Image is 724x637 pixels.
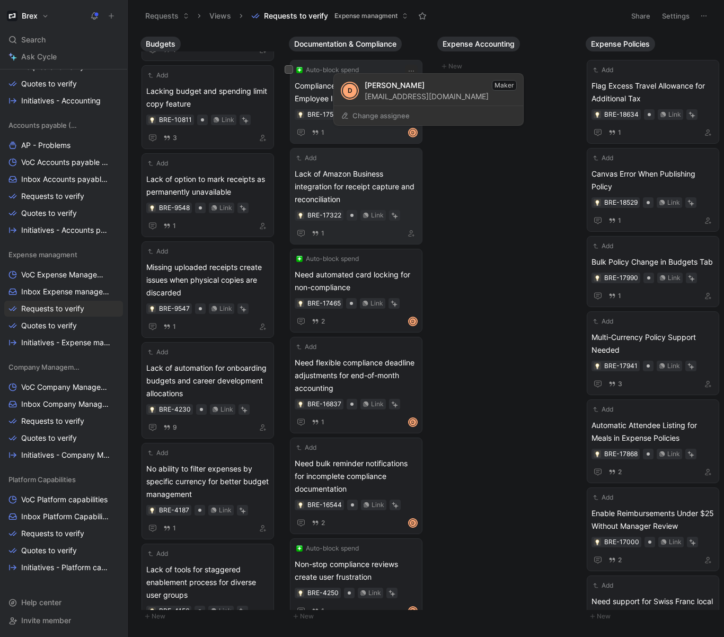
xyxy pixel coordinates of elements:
span: Inbox Accounts payable (AP) [21,174,110,185]
span: Non-stop compliance reviews create user frustration [295,558,418,583]
div: Link [667,449,680,459]
span: Ask Cycle [21,50,57,63]
div: 💡 [297,501,304,509]
div: BRE-17322 [307,210,341,221]
button: 💡 [148,116,156,124]
a: Quotes to verify [4,318,123,334]
div: 💡 [594,274,601,282]
button: 3 [161,132,179,144]
div: Expense managment [4,247,123,263]
span: Lack of automation for onboarding budgets and career development allocations [146,362,269,400]
button: 💡 [148,607,156,615]
button: 1 [310,416,326,428]
a: AddLack of automation for onboarding budgets and career development allocationsLink9 [142,342,274,439]
img: ❇️ [296,256,303,262]
button: Expense Policies [586,37,655,51]
div: Documentation & ComplianceNew [285,32,433,628]
span: Expense Policies [591,39,650,49]
a: AddMissing uploaded receipts create issues when physical copies are discardedLink1 [142,241,274,338]
span: Auto-block spend [306,254,359,264]
div: D [409,129,417,136]
button: 💡 [148,204,156,212]
a: Inbox Accounts payable (AP) [4,171,123,187]
button: Requests [140,8,194,24]
div: 💡 [594,199,601,206]
div: BRE-18529 [604,197,638,208]
span: Automatic Attendee Listing for Meals in Expense Policies [591,419,714,444]
a: AddAutomatic Attendee Listing for Meals in Expense PoliciesLink2 [587,399,719,483]
img: 💡 [149,306,155,312]
span: Accounts payable (AP) [8,120,80,130]
img: 💡 [594,539,601,546]
div: D [409,519,417,527]
button: Documentation & Compliance [289,37,402,51]
div: Expense managmentVoC Expense ManagementInbox Expense managementRequests to verifyQuotes to verify... [4,247,123,351]
div: Link [667,197,680,208]
span: Requests to verify [21,528,84,539]
a: Inbox Platform Capabilities [4,509,123,525]
a: Requests to verify [4,301,123,317]
button: 2 [310,517,327,529]
button: 💡 [594,362,601,370]
span: 1 [321,129,324,136]
img: 💡 [149,205,155,212]
a: Requests to verify [4,413,123,429]
button: Add [146,70,170,81]
div: Link [667,361,680,371]
button: 1 [310,228,326,239]
button: 💡 [594,538,601,546]
a: MAKER [492,80,517,91]
span: Auto-block spend [306,543,359,554]
a: Quotes to verify [4,430,123,446]
span: Search [21,33,46,46]
div: Link [219,303,232,314]
a: AddLack of option to mark receipts as permanently unavailableLink1 [142,153,274,237]
span: Help center [21,598,61,607]
div: Link [368,588,381,598]
div: 💡 [297,300,304,307]
div: Link [219,606,232,616]
a: ❇️Auto-block spendNeed automated card locking for non-complianceLink2D [290,249,422,333]
span: 2 [618,469,622,475]
span: Expense Accounting [443,39,515,49]
span: Flag Excess Travel Allowance for Additional Tax [591,80,714,105]
img: 💡 [297,301,304,307]
button: 1 [310,127,326,138]
span: Expense managment [334,11,398,21]
div: Accounts payable (AP) [4,117,123,133]
div: BRE-10811 [159,115,192,125]
button: Add [591,65,615,75]
img: 💡 [297,590,304,597]
button: Add [591,580,615,591]
div: [PERSON_NAME] [365,80,489,90]
div: 💡 [594,450,601,458]
div: BRE-9548 [159,203,190,213]
div: BRE-4250 [307,588,339,598]
span: Expense managment [8,249,77,260]
img: 💡 [149,407,155,413]
span: Need automated card locking for non-compliance [295,268,418,294]
span: Inbox Expense management [21,286,109,297]
div: 💡 [594,111,601,118]
span: 2 [321,318,325,325]
div: BRE-16544 [307,500,342,510]
div: BRE-17000 [604,537,639,547]
button: ❇️Auto-block spend [295,543,360,554]
span: Requests to verify [21,303,84,314]
button: New [289,610,429,623]
button: Share [626,8,655,23]
a: AddLack of Amazon Business integration for receipt capture and reconciliationLink1 [290,148,422,245]
span: 1 [618,217,621,224]
a: VoC Expense Management [4,267,123,283]
img: 💡 [149,117,155,124]
a: AddNeed flexible compliance deadline adjustments for end-of-month accountingLink1D [290,337,422,433]
span: Need bulk reminder notifications for incomplete compliance documentation [295,457,418,495]
span: Budgets [146,39,175,49]
span: Requests to verify [21,416,84,426]
span: Documentation & Compliance [294,39,396,49]
div: Link [372,500,384,510]
button: 💡 [148,305,156,312]
span: 1 [618,293,621,299]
